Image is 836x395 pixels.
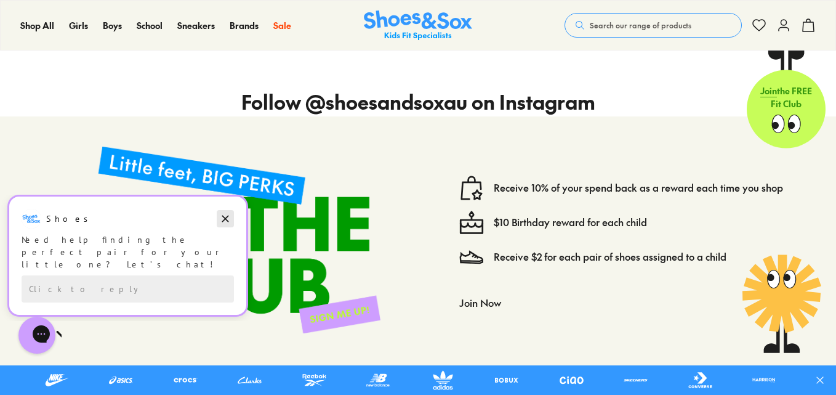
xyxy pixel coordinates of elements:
a: Jointhe FREE Fit Club [747,50,826,149]
img: vector1.svg [459,176,484,200]
div: Message from Shoes. Need help finding the perfect pair for your little one? Let’s chat! [9,14,246,76]
a: School [137,19,163,32]
a: Sale [273,19,291,32]
img: cake--candle-birthday-event-special-sweet-cake-bake.svg [459,210,484,235]
a: Shoes & Sox [364,10,472,41]
span: Search our range of products [590,20,691,31]
img: Vector_3098.svg [459,245,484,269]
a: Girls [69,19,88,32]
button: Join Now [459,289,501,316]
img: Shoes logo [22,14,41,34]
a: Boys [103,19,122,32]
img: SNS_Logo_Responsive.svg [364,10,472,41]
span: Girls [69,19,88,31]
a: Shop All [20,19,54,32]
span: Sneakers [177,19,215,31]
span: Join [760,84,777,97]
a: $10 Birthday reward for each child [494,216,647,229]
button: Dismiss campaign [217,15,234,33]
div: Campaign message [9,2,246,120]
iframe: Gorgias live chat messenger [12,312,62,358]
div: Need help finding the perfect pair for your little one? Let’s chat! [22,39,234,76]
img: sign-up-footer.png [25,126,400,353]
p: the FREE Fit Club [747,75,826,120]
span: Brands [230,19,259,31]
h2: Follow @shoesandsoxau on Instagram [241,87,595,116]
div: Reply to the campaigns [22,81,234,108]
a: Sneakers [177,19,215,32]
h3: Shoes [46,18,95,30]
span: Shop All [20,19,54,31]
span: Boys [103,19,122,31]
span: School [137,19,163,31]
a: Receive $2 for each pair of shoes assigned to a child [494,250,726,264]
button: Search our range of products [565,13,742,38]
a: Receive 10% of your spend back as a reward each time you shop [494,181,783,195]
a: Brands [230,19,259,32]
span: Sale [273,19,291,31]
